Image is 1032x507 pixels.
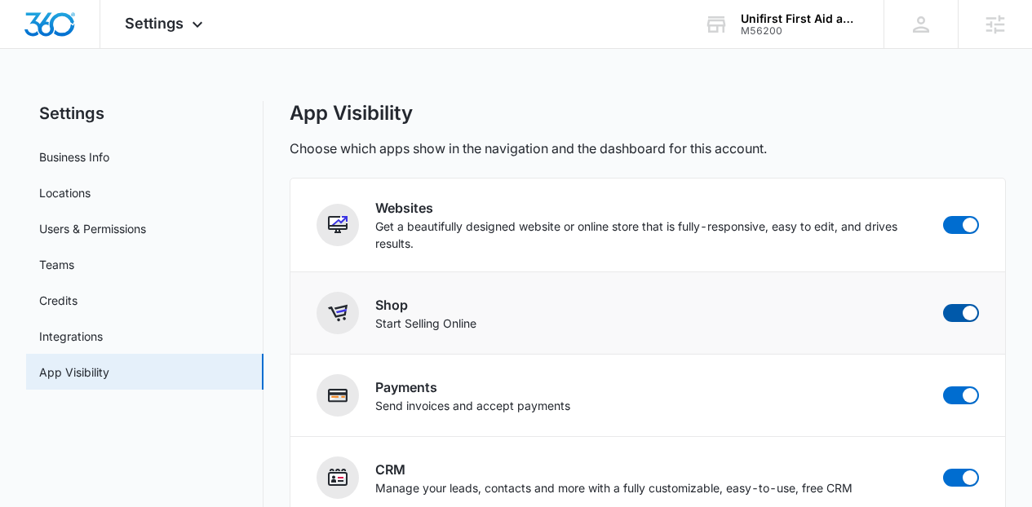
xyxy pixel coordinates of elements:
[290,101,413,126] h1: App Visibility
[328,468,348,487] img: CRM
[39,220,146,237] a: Users & Permissions
[39,364,109,381] a: App Visibility
[39,148,109,165] a: Business Info
[290,139,767,158] p: Choose which apps show in the navigation and the dashboard for this account.
[375,295,476,315] h2: Shop
[328,215,348,235] img: Websites
[375,218,937,252] p: Get a beautifully designed website or online store that is fully-responsive, easy to edit, and dr...
[375,397,570,414] p: Send invoices and accept payments
[39,184,91,201] a: Locations
[375,460,853,479] h2: CRM
[375,198,937,218] h2: Websites
[328,386,348,405] img: Payments
[375,315,476,332] p: Start Selling Online
[39,292,78,309] a: Credits
[39,256,74,273] a: Teams
[741,12,860,25] div: account name
[741,25,860,37] div: account id
[328,303,348,323] img: Shop
[26,101,264,126] h2: Settings
[375,479,853,496] p: Manage your leads, contacts and more with a fully customizable, easy-to-use, free CRM
[39,328,103,345] a: Integrations
[375,377,570,397] h2: Payments
[125,15,184,32] span: Settings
